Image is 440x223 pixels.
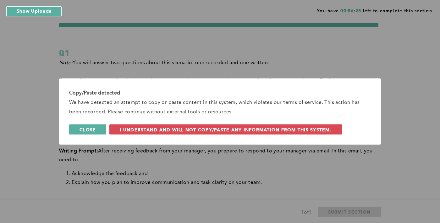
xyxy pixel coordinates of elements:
span: Close [80,127,96,133]
div: Copy/Paste detected [69,89,371,98]
button: I understand and will not copy/paste any information from this system. [109,124,342,134]
div: We have detected an attempt to copy or paste content in this system, which violates our terms of ... [69,98,371,117]
span: I understand and will not copy/paste any information from this system. [120,127,332,133]
button: Show Uploads [6,6,62,16]
button: Close [69,124,106,134]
